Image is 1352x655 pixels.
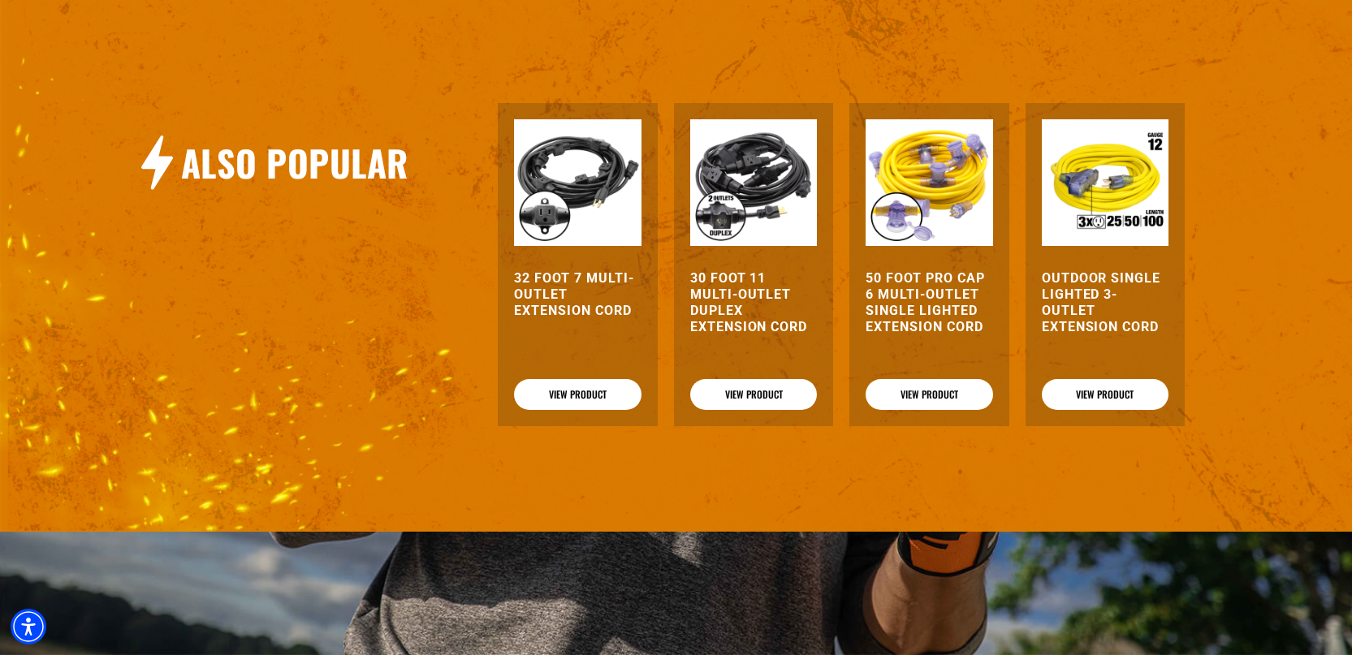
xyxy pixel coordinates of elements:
a: View Product [1042,379,1168,410]
img: black [690,119,817,246]
a: View Product [514,379,641,410]
h2: Also Popular [181,140,408,186]
a: Outdoor Single Lighted 3-Outlet Extension Cord [1042,270,1168,335]
img: yellow [866,119,992,246]
a: 30 Foot 11 Multi-Outlet Duplex Extension Cord [690,270,817,335]
div: Accessibility Menu [11,609,46,644]
img: Outdoor Single Lighted 3-Outlet Extension Cord [1042,119,1168,246]
a: View Product [690,379,817,410]
img: black [514,119,641,246]
a: 32 Foot 7 Multi-Outlet Extension Cord [514,270,641,319]
a: 50 Foot Pro Cap 6 Multi-Outlet Single Lighted Extension Cord [866,270,992,335]
a: View Product [866,379,992,410]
